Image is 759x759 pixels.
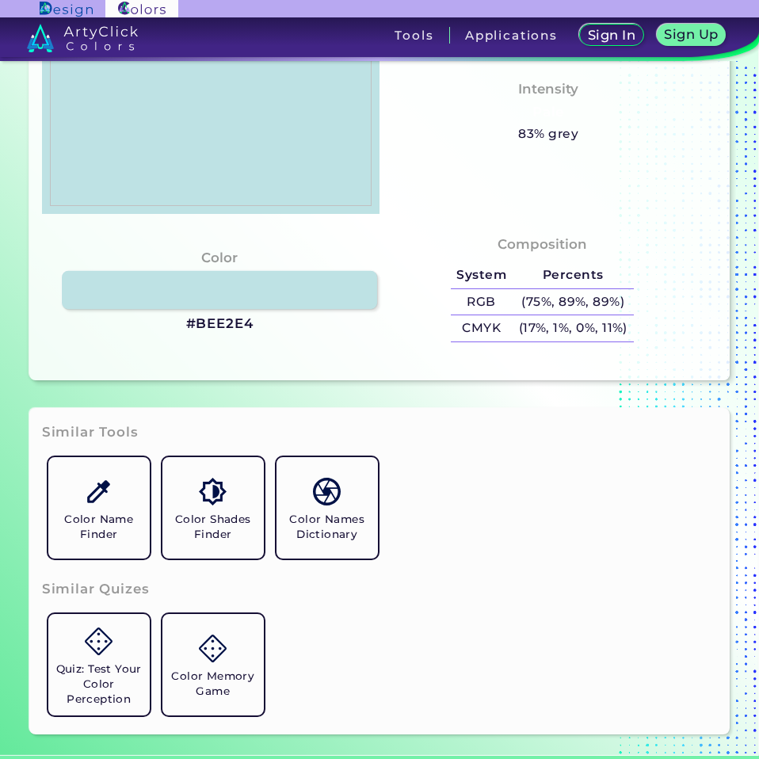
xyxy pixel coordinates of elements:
img: icon_color_shades.svg [199,478,227,505]
h3: Applications [465,29,558,41]
h5: Color Memory Game [169,669,257,699]
h5: Color Name Finder [55,512,143,542]
h5: CMYK [451,315,513,341]
img: logo_artyclick_colors_white.svg [27,24,139,52]
h5: Color Shades Finder [169,512,257,542]
img: icon_color_names_dictionary.svg [313,478,341,505]
a: Color Shades Finder [156,451,270,565]
a: Quiz: Test Your Color Perception [42,608,156,722]
h5: Sign In [590,29,633,41]
h3: Pale [526,103,571,122]
img: icon_game.svg [85,627,113,655]
h5: (75%, 89%, 89%) [513,289,634,315]
a: Color Names Dictionary [270,451,384,565]
h4: Intensity [518,78,578,101]
img: ArtyClick Design logo [40,2,93,17]
h3: Similar Quizes [42,580,150,599]
a: Sign Up [660,25,723,45]
h5: RGB [451,289,513,315]
h3: Tools [395,29,433,41]
a: Sign In [582,25,640,45]
h5: 83% grey [518,124,578,144]
h5: Quiz: Test Your Color Perception [55,662,143,707]
a: Color Memory Game [156,608,270,722]
h4: Composition [498,233,587,256]
h5: System [451,262,513,288]
img: icon_color_name_finder.svg [85,478,113,505]
a: Color Name Finder [42,451,156,565]
h3: Similar Tools [42,423,139,442]
h5: Color Names Dictionary [283,512,372,542]
h3: #BEE2E4 [186,315,254,334]
h5: Percents [513,262,634,288]
h5: Sign Up [667,29,716,40]
h5: (17%, 1%, 0%, 11%) [513,315,634,341]
img: icon_game.svg [199,635,227,662]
